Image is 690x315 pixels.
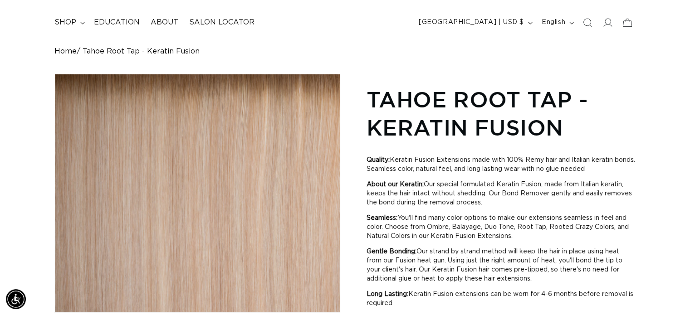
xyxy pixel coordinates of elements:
[88,12,145,33] a: Education
[367,157,390,163] b: Quality:
[367,290,636,308] p: Keratin Fusion extensions can be worn for 4-6 months before removal is required
[151,18,178,27] span: About
[367,213,636,241] p: You'll find many color options to make our extensions seamless in feel and color. Choose from Omb...
[367,248,416,255] b: Gentle Bonding:
[54,47,77,56] a: Home
[6,289,26,309] div: Accessibility Menu
[367,155,636,174] p: Keratin Fusion Extensions made with 100% Remy hair and Italian keratin bonds. Seamless color, nat...
[367,215,397,221] b: Seamless:
[542,18,565,27] span: English
[94,18,140,27] span: Education
[367,85,636,142] h1: Tahoe Root Tap - Keratin Fusion
[577,13,597,33] summary: Search
[413,14,536,31] button: [GEOGRAPHIC_DATA] | USD $
[49,12,88,33] summary: shop
[184,12,260,33] a: Salon Locator
[367,247,636,283] p: Our strand by strand method will keep the hair in place using heat from our Fusion heat gun. Usin...
[645,271,690,315] iframe: Chat Widget
[367,181,424,188] b: About our Keratin:
[83,47,200,56] span: Tahoe Root Tap - Keratin Fusion
[189,18,254,27] span: Salon Locator
[536,14,577,31] button: English
[54,18,76,27] span: shop
[367,291,408,297] b: Long Lasting:
[419,18,524,27] span: [GEOGRAPHIC_DATA] | USD $
[54,47,636,56] nav: breadcrumbs
[367,180,636,207] p: Our special formulated Keratin Fusion, made from Italian keratin, keeps the hair intact without s...
[145,12,184,33] a: About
